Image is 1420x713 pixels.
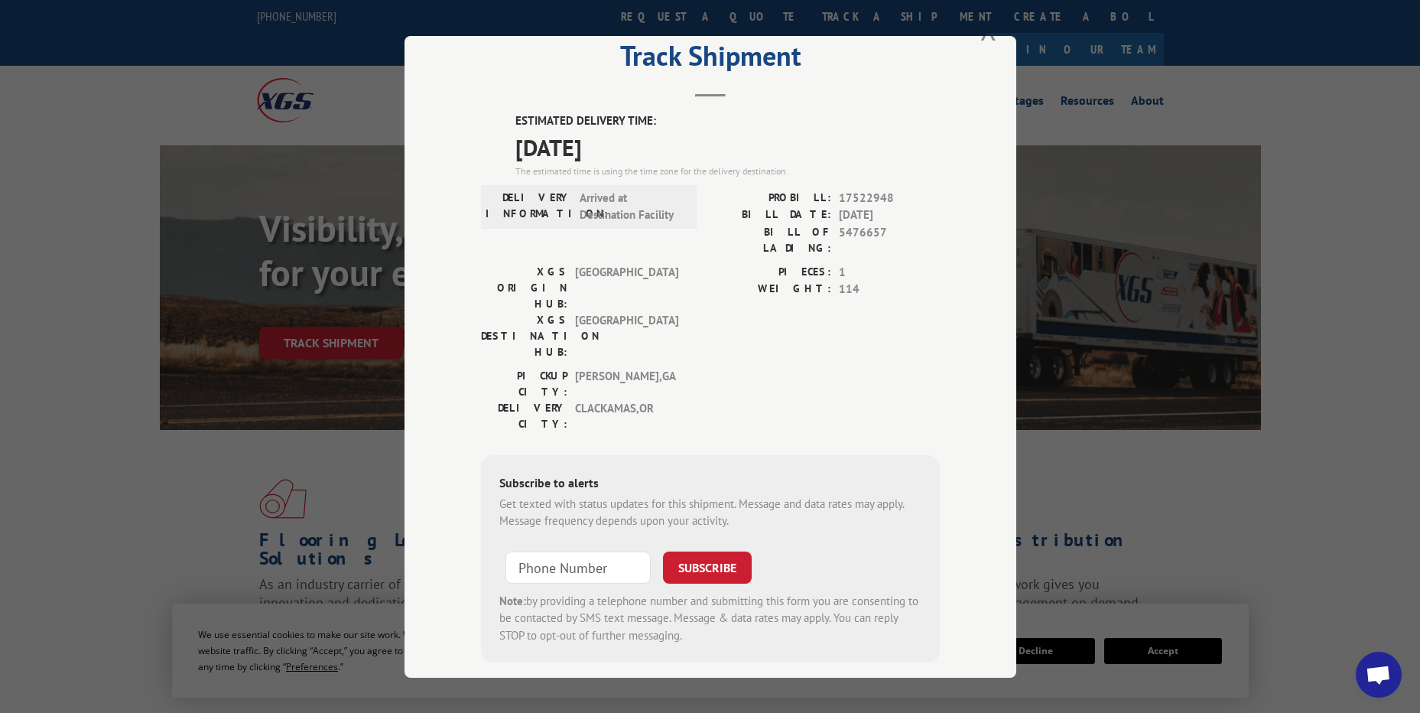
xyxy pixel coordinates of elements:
[839,223,940,256] span: 5476657
[710,223,831,256] label: BILL OF LADING:
[1356,652,1402,698] div: Open chat
[575,311,678,360] span: [GEOGRAPHIC_DATA]
[481,311,567,360] label: XGS DESTINATION HUB:
[515,129,940,164] span: [DATE]
[710,207,831,224] label: BILL DATE:
[980,8,997,49] button: Close modal
[575,399,678,431] span: CLACKAMAS , OR
[486,189,572,223] label: DELIVERY INFORMATION:
[839,189,940,207] span: 17522948
[839,263,940,281] span: 1
[710,189,831,207] label: PROBILL:
[575,263,678,311] span: [GEOGRAPHIC_DATA]
[580,189,683,223] span: Arrived at Destination Facility
[481,45,940,74] h2: Track Shipment
[499,592,921,644] div: by providing a telephone number and submitting this form you are consenting to be contacted by SM...
[481,263,567,311] label: XGS ORIGIN HUB:
[515,112,940,130] label: ESTIMATED DELIVERY TIME:
[839,207,940,224] span: [DATE]
[499,593,526,607] strong: Note:
[575,367,678,399] span: [PERSON_NAME] , GA
[710,263,831,281] label: PIECES:
[663,551,752,583] button: SUBSCRIBE
[481,367,567,399] label: PICKUP CITY:
[481,399,567,431] label: DELIVERY CITY:
[505,551,651,583] input: Phone Number
[499,473,921,495] div: Subscribe to alerts
[515,164,940,177] div: The estimated time is using the time zone for the delivery destination.
[499,495,921,529] div: Get texted with status updates for this shipment. Message and data rates may apply. Message frequ...
[839,281,940,298] span: 114
[710,281,831,298] label: WEIGHT:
